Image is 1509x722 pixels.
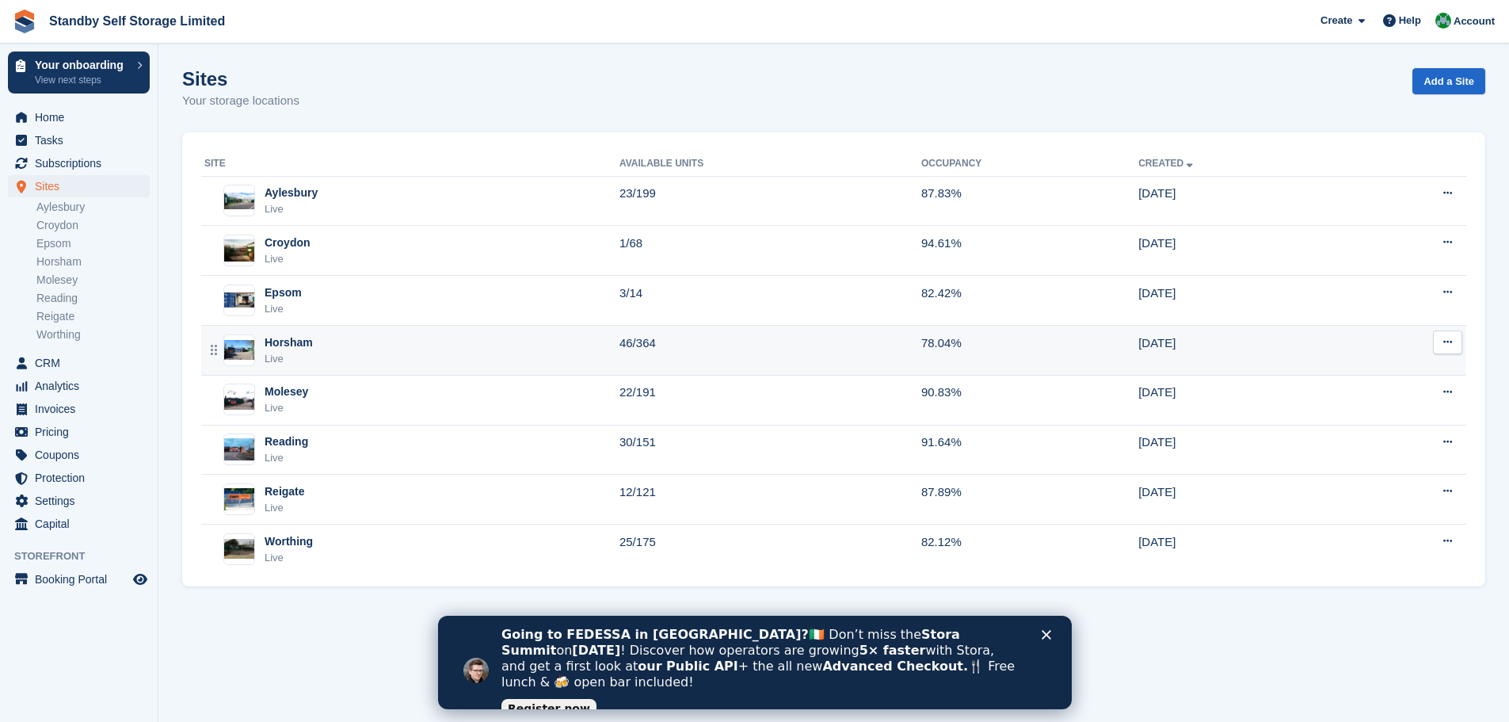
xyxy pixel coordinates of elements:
[35,513,130,535] span: Capital
[8,175,150,197] a: menu
[921,176,1138,226] td: 87.83%
[8,568,150,590] a: menu
[224,193,254,209] img: Image of Aylesbury site
[1138,525,1346,574] td: [DATE]
[35,398,130,420] span: Invoices
[13,10,36,33] img: stora-icon-8386f47178a22dfd0bd8f6a31ec36ba5ce8667c1dd55bd0f319d3a0aa187defe.svg
[224,438,254,461] img: Image of Reading site
[265,400,308,416] div: Live
[35,421,130,443] span: Pricing
[35,490,130,512] span: Settings
[35,568,130,590] span: Booking Portal
[265,483,305,500] div: Reigate
[36,254,150,269] a: Horsham
[35,352,130,374] span: CRM
[36,200,150,215] a: Aylesbury
[224,488,254,511] img: Image of Reigate site
[619,375,921,425] td: 22/191
[36,327,150,342] a: Worthing
[8,152,150,174] a: menu
[8,421,150,443] a: menu
[8,375,150,397] a: menu
[921,226,1138,276] td: 94.61%
[921,425,1138,475] td: 91.64%
[921,525,1138,574] td: 82.12%
[265,334,313,351] div: Horsham
[619,425,921,475] td: 30/151
[224,539,254,559] img: Image of Worthing site
[8,352,150,374] a: menu
[14,548,158,564] span: Storefront
[1138,226,1346,276] td: [DATE]
[35,467,130,489] span: Protection
[1138,475,1346,525] td: [DATE]
[1138,375,1346,425] td: [DATE]
[921,326,1138,376] td: 78.04%
[8,106,150,128] a: menu
[1138,176,1346,226] td: [DATE]
[1138,326,1346,376] td: [DATE]
[619,176,921,226] td: 23/199
[1399,13,1421,29] span: Help
[619,525,921,574] td: 25/175
[438,616,1072,709] iframe: Intercom live chat banner
[8,398,150,420] a: menu
[35,73,129,87] p: View next steps
[35,444,130,466] span: Coupons
[265,185,318,201] div: Aylesbury
[224,292,254,308] img: Image of Epsom site
[265,500,305,516] div: Live
[921,151,1138,177] th: Occupancy
[1412,68,1485,94] a: Add a Site
[35,106,130,128] span: Home
[619,326,921,376] td: 46/364
[35,152,130,174] span: Subscriptions
[265,450,308,466] div: Live
[36,309,150,324] a: Reigate
[224,390,254,410] img: Image of Molesey site
[619,276,921,326] td: 3/14
[8,467,150,489] a: menu
[35,175,130,197] span: Sites
[43,8,231,34] a: Standby Self Storage Limited
[35,129,130,151] span: Tasks
[8,490,150,512] a: menu
[619,151,921,177] th: Available Units
[182,92,299,110] p: Your storage locations
[35,59,129,71] p: Your onboarding
[224,239,254,262] img: Image of Croydon site
[265,201,318,217] div: Live
[63,83,158,102] a: Register now
[1320,13,1352,29] span: Create
[201,151,619,177] th: Site
[265,533,313,550] div: Worthing
[1138,425,1346,475] td: [DATE]
[1138,276,1346,326] td: [DATE]
[182,68,299,90] h1: Sites
[131,570,150,589] a: Preview store
[8,129,150,151] a: menu
[36,218,150,233] a: Croydon
[36,236,150,251] a: Epsom
[265,384,308,400] div: Molesey
[619,475,921,525] td: 12/121
[8,52,150,94] a: Your onboarding View next steps
[265,251,311,267] div: Live
[921,475,1138,525] td: 87.89%
[265,285,302,301] div: Epsom
[921,375,1138,425] td: 90.83%
[265,550,313,566] div: Live
[604,14,619,24] div: Close
[265,235,311,251] div: Croydon
[36,273,150,288] a: Molesey
[265,351,313,367] div: Live
[36,291,150,306] a: Reading
[8,444,150,466] a: menu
